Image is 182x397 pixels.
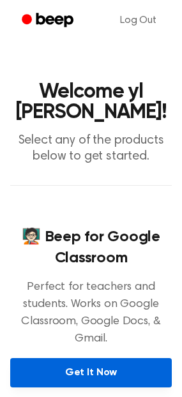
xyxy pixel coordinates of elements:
[107,5,169,36] a: Log Out
[10,279,172,348] p: Perfect for teachers and students. Works on Google Classroom, Google Docs, & Gmail.
[10,358,172,387] a: Get It Now
[13,8,85,33] a: Beep
[10,227,172,269] h4: 🧑🏻‍🏫 Beep for Google Classroom
[10,82,172,123] h1: Welcome yl [PERSON_NAME]!
[10,133,172,165] p: Select any of the products below to get started.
